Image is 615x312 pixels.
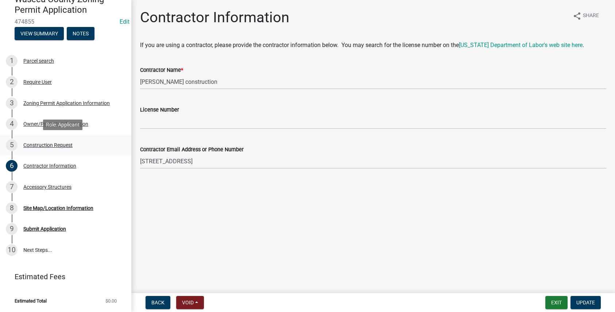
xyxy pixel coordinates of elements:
[140,147,244,152] label: Contractor Email Address or Phone Number
[6,97,18,109] div: 3
[23,226,66,231] div: Submit Application
[23,79,52,85] div: Require User
[182,300,194,305] span: Void
[6,55,18,67] div: 1
[23,121,88,126] div: Owner/Property Information
[67,31,94,37] wm-modal-confirm: Notes
[23,58,54,63] div: Parcel search
[151,300,165,305] span: Back
[15,31,64,37] wm-modal-confirm: Summary
[140,68,183,73] label: Contractor Name
[583,12,599,20] span: Share
[576,300,595,305] span: Update
[176,296,204,309] button: Void
[105,299,117,303] span: $0.00
[573,12,581,20] i: share
[6,269,120,284] a: Estimated Fees
[545,296,568,309] button: Exit
[6,139,18,151] div: 5
[120,18,129,25] a: Edit
[23,143,73,148] div: Construction Request
[23,206,93,211] div: Site Map/Location Information
[23,101,110,106] div: Zoning Permit Application Information
[140,9,289,26] h1: Contractor Information
[6,76,18,88] div: 2
[15,27,64,40] button: View Summary
[6,202,18,214] div: 8
[6,223,18,235] div: 9
[23,184,71,190] div: Accessory Structures
[6,160,18,172] div: 6
[6,118,18,130] div: 4
[23,163,76,168] div: Contractor Information
[459,42,583,48] a: [US_STATE] Department of Labor's web site here
[6,181,18,193] div: 7
[140,41,606,50] p: If you are using a contractor, please provide the contractor information below. You may search fo...
[6,244,18,256] div: 10
[570,296,601,309] button: Update
[567,9,605,23] button: shareShare
[15,299,47,303] span: Estimated Total
[43,120,82,130] div: Role: Applicant
[15,18,117,25] span: 474855
[67,27,94,40] button: Notes
[120,18,129,25] wm-modal-confirm: Edit Application Number
[146,296,170,309] button: Back
[140,108,179,113] label: License Number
